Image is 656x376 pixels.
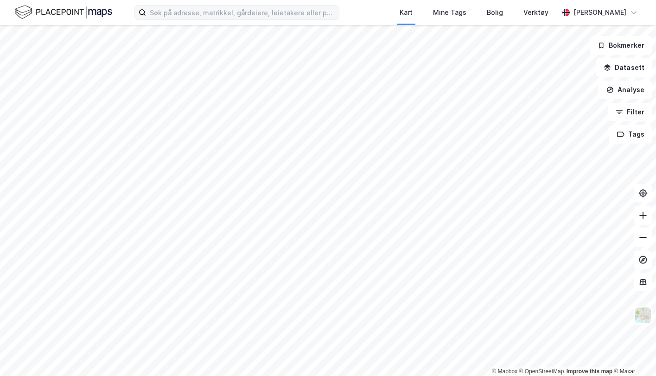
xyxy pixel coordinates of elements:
[433,7,466,18] div: Mine Tags
[519,368,564,375] a: OpenStreetMap
[599,81,652,99] button: Analyse
[590,36,652,55] button: Bokmerker
[610,332,656,376] iframe: Chat Widget
[573,7,626,18] div: [PERSON_NAME]
[146,6,339,19] input: Søk på adresse, matrikkel, gårdeiere, leietakere eller personer
[608,103,652,121] button: Filter
[634,307,652,324] img: Z
[596,58,652,77] button: Datasett
[15,4,112,20] img: logo.f888ab2527a4732fd821a326f86c7f29.svg
[523,7,548,18] div: Verktøy
[400,7,413,18] div: Kart
[487,7,503,18] div: Bolig
[492,368,517,375] a: Mapbox
[609,125,652,144] button: Tags
[567,368,612,375] a: Improve this map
